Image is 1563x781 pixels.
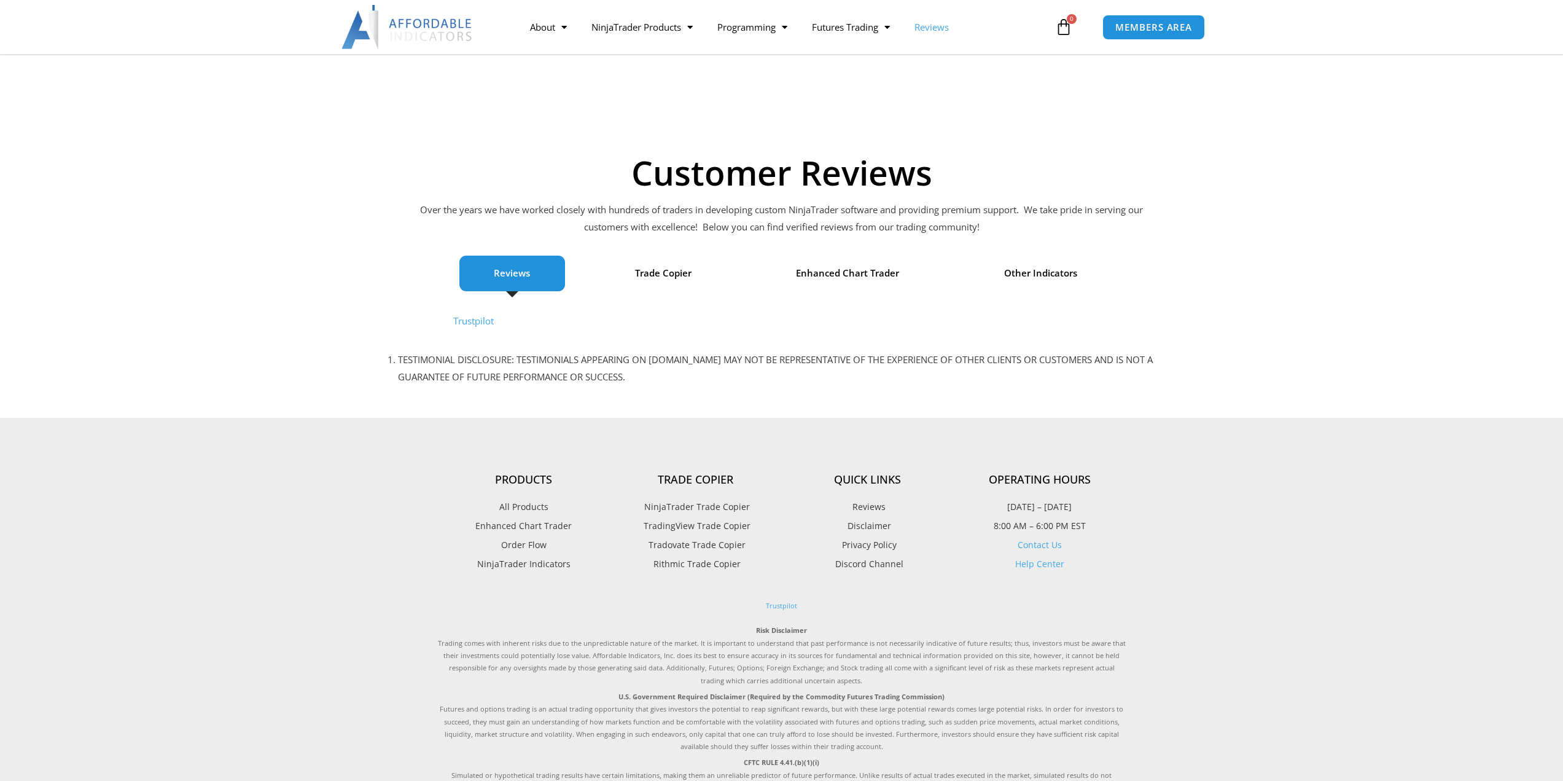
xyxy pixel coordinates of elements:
a: Reviews [902,13,961,41]
span: MEMBERS AREA [1115,23,1192,32]
a: Tradovate Trade Copier [610,537,782,553]
h4: Operating Hours [954,473,1126,487]
a: Trustpilot [453,315,494,327]
p: Futures and options trading is an actual trading opportunity that gives investors the potential t... [438,691,1126,753]
a: Enhanced Chart Trader [438,518,610,534]
span: All Products [499,499,548,515]
a: Disclaimer [782,518,954,534]
a: NinjaTrader Trade Copier [610,499,782,515]
span: Trade Copier [635,265,692,282]
a: Discord Channel [782,556,954,572]
p: [DATE] – [DATE] [954,499,1126,515]
p: Over the years we have worked closely with hundreds of traders in developing custom NinjaTrader s... [419,202,1144,236]
h4: Products [438,473,610,487]
a: Help Center [1015,558,1064,570]
h4: Quick Links [782,473,954,487]
a: NinjaTrader Products [579,13,705,41]
a: About [518,13,579,41]
nav: Menu [518,13,1052,41]
span: Disclaimer [844,518,891,534]
span: Reviews [849,499,886,515]
a: NinjaTrader Indicators [438,556,610,572]
a: Reviews [782,499,954,515]
a: MEMBERS AREA [1102,15,1205,40]
strong: U.S. Government Required Disclaimer (Required by the Commodity Futures Trading Commission) [618,692,945,701]
a: Rithmic Trade Copier [610,556,782,572]
p: Trading comes with inherent risks due to the unpredictable nature of the market. It is important ... [438,624,1126,687]
span: 0 [1067,14,1077,24]
a: Privacy Policy [782,537,954,553]
span: Enhanced Chart Trader [796,265,899,282]
img: LogoAI | Affordable Indicators – NinjaTrader [341,5,474,49]
span: TradingView Trade Copier [641,518,750,534]
h4: Trade Copier [610,473,782,487]
strong: Risk Disclaimer [756,626,807,635]
span: Discord Channel [832,556,903,572]
span: Other Indicators [1004,265,1077,282]
a: Programming [705,13,800,41]
span: NinjaTrader Indicators [477,556,571,572]
span: Reviews [494,265,530,282]
span: Tradovate Trade Copier [645,537,746,553]
a: TradingView Trade Copier [610,518,782,534]
a: All Products [438,499,610,515]
span: Enhanced Chart Trader [475,518,572,534]
a: 0 [1037,9,1091,45]
a: Trustpilot [766,601,797,610]
span: NinjaTrader Trade Copier [641,499,750,515]
span: Privacy Policy [839,537,897,553]
p: 8:00 AM – 6:00 PM EST [954,518,1126,534]
a: Order Flow [438,537,610,553]
h1: Customer Reviews [358,155,1206,189]
li: TESTIMONIAL DISCLOSURE: TESTIMONIALS APPEARING ON [DOMAIN_NAME] MAY NOT BE REPRESENTATIVE OF THE ... [398,351,1193,386]
a: Futures Trading [800,13,902,41]
span: Order Flow [501,537,547,553]
strong: CFTC RULE 4.41.(b)(1)(i) [744,758,819,767]
a: Contact Us [1018,539,1062,551]
span: Rithmic Trade Copier [650,556,741,572]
